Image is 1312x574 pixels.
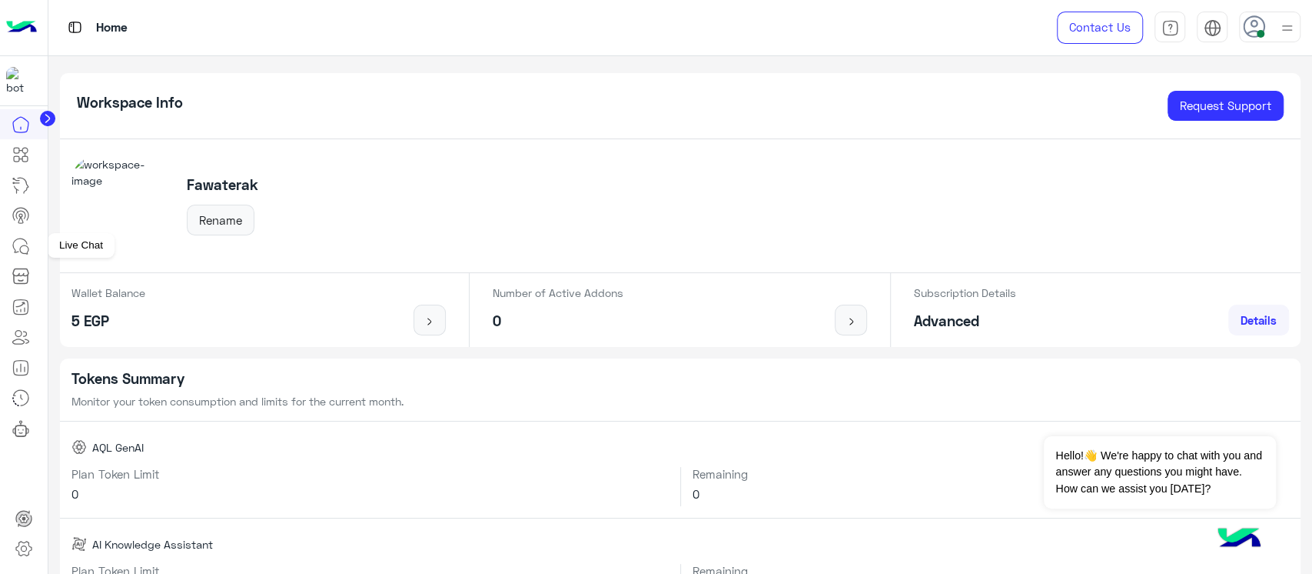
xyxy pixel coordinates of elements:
[77,94,183,112] h5: Workspace Info
[71,467,669,481] h6: Plan Token Limit
[71,487,669,501] h6: 0
[693,467,1289,481] h6: Remaining
[914,285,1016,301] p: Subscription Details
[1277,18,1297,38] img: profile
[914,312,1016,330] h5: Advanced
[71,393,1290,409] p: Monitor your token consumption and limits for the current month.
[92,439,144,456] span: AQL GenAI
[1057,12,1143,44] a: Contact Us
[6,12,37,44] img: Logo
[92,536,213,552] span: AI Knowledge Assistant
[96,18,128,38] p: Home
[71,439,87,455] img: AQL GenAI
[1204,19,1221,37] img: tab
[1161,19,1179,37] img: tab
[1044,436,1275,509] span: Hello!👋 We're happy to chat with you and answer any questions you might have. How can we assist y...
[693,487,1289,501] h6: 0
[65,18,85,37] img: tab
[1212,512,1266,566] img: hulul-logo.png
[493,285,623,301] p: Number of Active Addons
[187,176,258,194] h5: Fawaterak
[71,370,1290,388] h5: Tokens Summary
[842,315,861,328] img: icon
[1228,305,1289,335] a: Details
[187,205,254,235] button: Rename
[1241,313,1277,327] span: Details
[6,67,34,95] img: 171468393613305
[1154,12,1185,44] a: tab
[71,536,87,552] img: AI Knowledge Assistant
[48,233,115,258] div: Live Chat
[71,312,145,330] h5: 5 EGP
[1168,91,1284,122] a: Request Support
[493,312,623,330] h5: 0
[420,315,440,328] img: icon
[71,156,170,255] img: workspace-image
